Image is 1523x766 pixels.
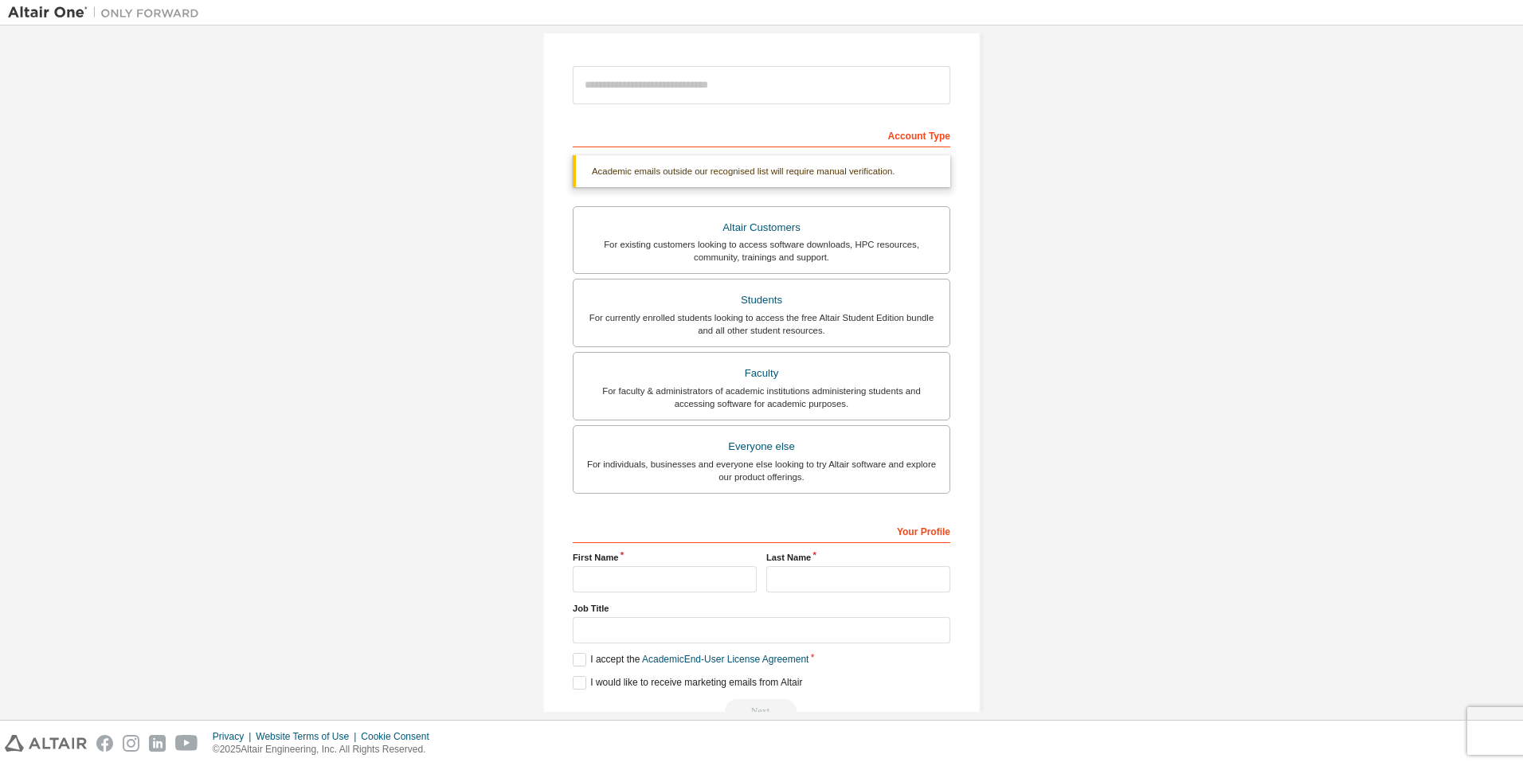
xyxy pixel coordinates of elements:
[8,5,207,21] img: Altair One
[583,217,940,239] div: Altair Customers
[766,551,950,564] label: Last Name
[583,311,940,337] div: For currently enrolled students looking to access the free Altair Student Edition bundle and all ...
[583,238,940,264] div: For existing customers looking to access software downloads, HPC resources, community, trainings ...
[573,699,950,723] div: Read and acccept EULA to continue
[213,730,256,743] div: Privacy
[573,155,950,187] div: Academic emails outside our recognised list will require manual verification.
[149,735,166,752] img: linkedin.svg
[573,122,950,147] div: Account Type
[213,743,439,756] p: © 2025 Altair Engineering, Inc. All Rights Reserved.
[175,735,198,752] img: youtube.svg
[5,735,87,752] img: altair_logo.svg
[573,676,802,690] label: I would like to receive marketing emails from Altair
[573,653,808,666] label: I accept the
[96,735,113,752] img: facebook.svg
[583,289,940,311] div: Students
[583,385,940,410] div: For faculty & administrators of academic institutions administering students and accessing softwa...
[256,730,361,743] div: Website Terms of Use
[573,518,950,543] div: Your Profile
[361,730,438,743] div: Cookie Consent
[573,551,757,564] label: First Name
[123,735,139,752] img: instagram.svg
[642,654,808,665] a: Academic End-User License Agreement
[583,458,940,483] div: For individuals, businesses and everyone else looking to try Altair software and explore our prod...
[583,362,940,385] div: Faculty
[583,436,940,458] div: Everyone else
[573,602,950,615] label: Job Title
